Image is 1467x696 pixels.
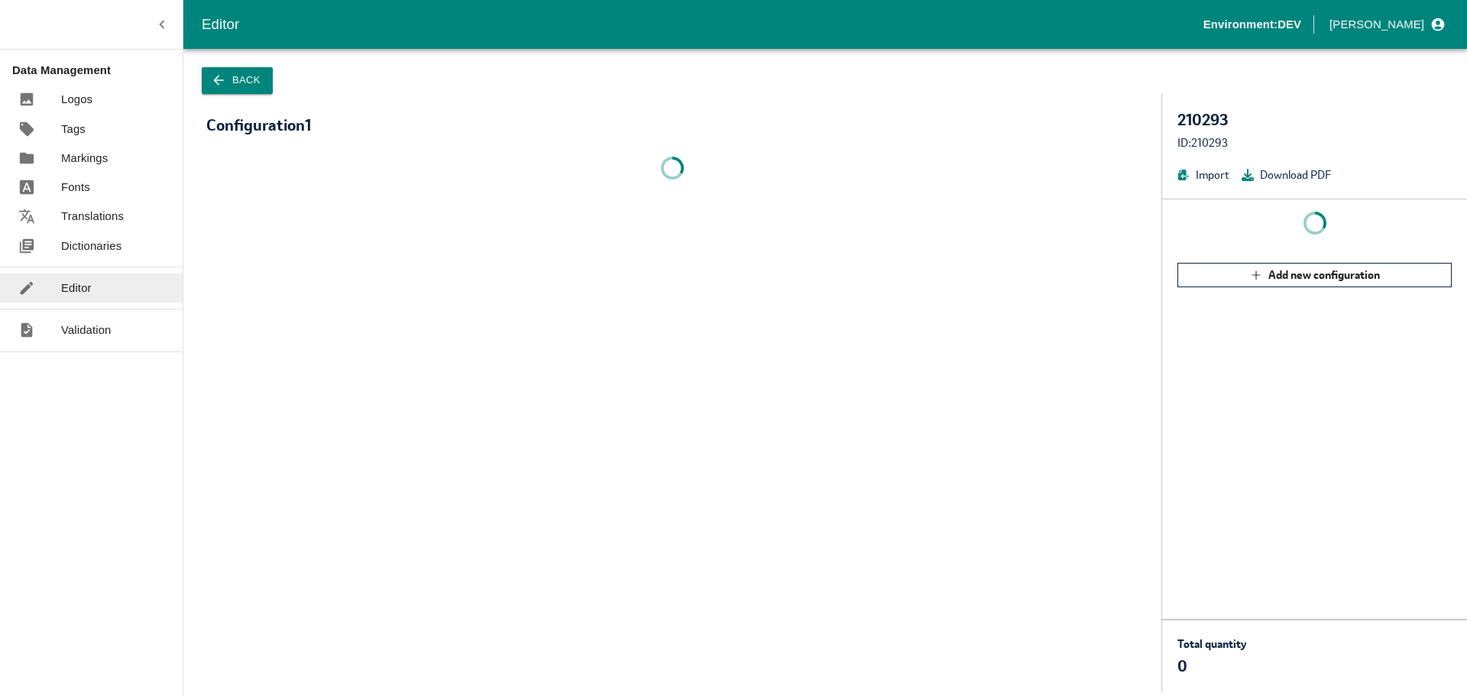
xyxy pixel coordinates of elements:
div: Configuration 1 [206,117,311,134]
p: Validation [61,322,112,338]
button: profile [1323,11,1449,37]
p: Editor [61,280,92,296]
div: 210293 [1177,109,1452,131]
p: Translations [61,208,124,225]
div: ID: 210293 [1177,134,1452,151]
div: Editor [202,13,1203,36]
p: [PERSON_NAME] [1329,16,1424,33]
button: Import [1177,167,1229,183]
button: Download PDF [1242,167,1331,183]
p: Tags [61,121,86,138]
p: Total quantity [1177,636,1246,652]
button: Add new configuration [1177,263,1452,287]
p: Environment: DEV [1203,16,1301,33]
p: 0 [1177,656,1246,677]
p: Dictionaries [61,238,121,254]
button: Back [202,67,273,94]
p: Data Management [12,62,183,79]
p: Fonts [61,179,90,196]
p: Markings [61,150,108,167]
p: Logos [61,91,92,108]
